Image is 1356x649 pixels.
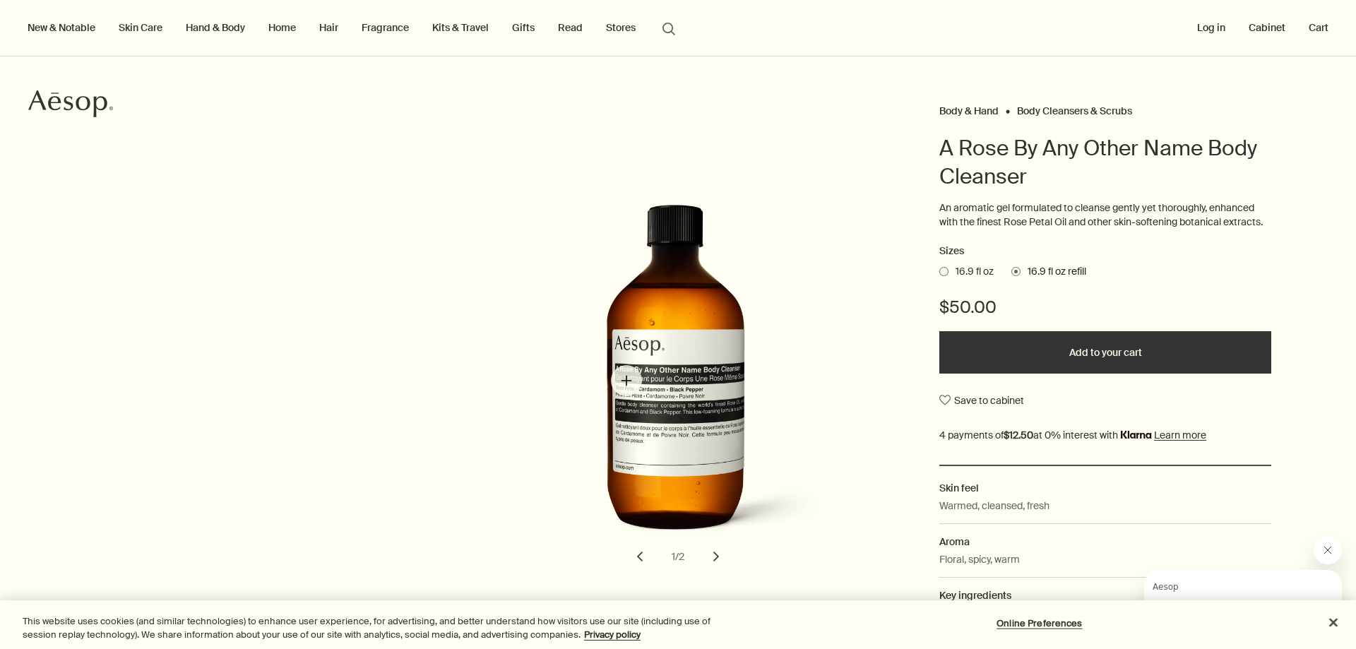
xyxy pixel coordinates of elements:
[429,18,492,37] a: Kits & Travel
[939,589,1011,602] span: Key ingredients
[1318,607,1349,638] button: Close
[555,18,585,37] a: Read
[509,18,537,37] a: Gifts
[525,169,836,554] img: Back of A Rose By Any Other Name Body Cleanser 500mL refill amber bottle with screw cap
[939,480,1271,496] h2: Skin feel
[939,331,1271,374] button: Add to your cart - $50.00
[23,614,746,642] div: This website uses cookies (and similar technologies) to enhance user experience, for advertising,...
[25,18,98,37] button: New & Notable
[183,18,248,37] a: Hand & Body
[939,534,1271,549] h2: Aroma
[939,296,997,318] span: $50.00
[28,90,113,118] svg: Aesop
[995,609,1083,638] button: Online Preferences, Opens the preference center dialog
[939,243,1271,260] h2: Sizes
[316,18,341,37] a: Hair
[1017,105,1132,111] a: Body Cleansers & Scrubs
[1246,18,1288,37] a: Cabinet
[116,18,165,37] a: Skin Care
[359,18,412,37] a: Fragrance
[656,14,682,41] button: Open search
[266,18,299,37] a: Home
[1194,18,1228,37] button: Log in
[25,86,117,125] a: Aesop
[939,388,1024,413] button: Save to cabinet
[1314,536,1342,564] iframe: Close message from Aesop
[939,201,1271,229] p: An aromatic gel formulated to cleanse gently yet thoroughly, enhanced with the finest Rose Petal ...
[939,105,999,111] a: Body & Hand
[578,597,778,624] span: Purchasing a refill without a pump minimises environmental impact, saving 0.42 oz of plastic.
[452,169,904,572] div: A Rose By Any Other Name Body Cleanser
[603,18,638,37] button: Stores
[1144,570,1342,635] iframe: Message from Aesop
[584,629,641,641] a: More information about your privacy, opens in a new tab
[948,265,994,279] span: 16.9 fl oz
[8,30,177,69] span: Our consultants are available now to offer personalised product advice.
[1021,265,1086,279] span: 16.9 fl oz refill
[939,498,1049,513] p: Warmed, cleansed, fresh
[939,552,1020,567] p: Floral, spicy, warm
[1306,18,1331,37] button: Cart
[701,541,732,572] button: next slide
[1110,536,1342,635] div: Aesop says "Our consultants are available now to offer personalised product advice.". Open messag...
[624,541,655,572] button: previous slide
[939,134,1271,191] h1: A Rose By Any Other Name Body Cleanser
